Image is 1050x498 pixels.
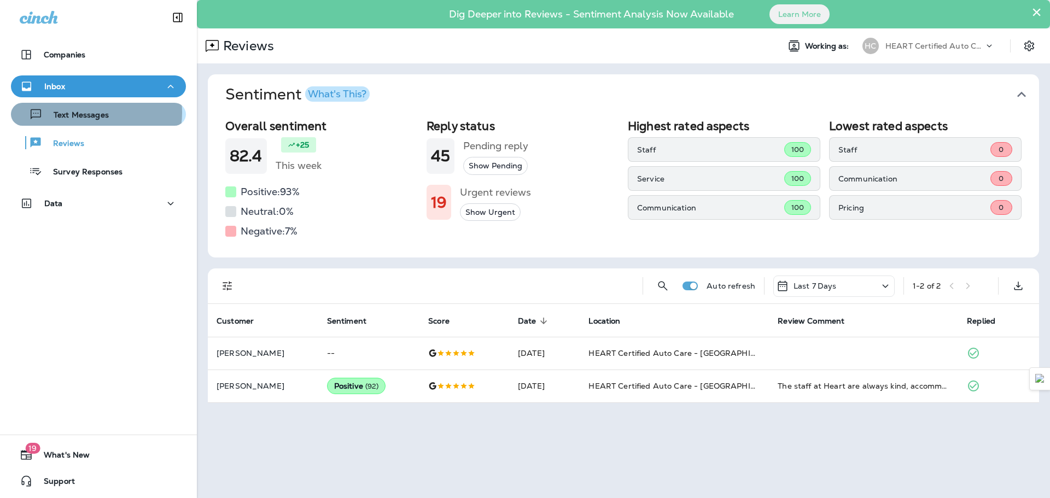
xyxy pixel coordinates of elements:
[305,86,370,102] button: What's This?
[327,317,366,326] span: Sentiment
[241,183,300,201] h5: Positive: 93 %
[805,42,851,51] span: Working as:
[838,174,990,183] p: Communication
[588,317,620,326] span: Location
[225,85,370,104] h1: Sentiment
[463,157,528,175] button: Show Pending
[999,203,1004,212] span: 0
[308,89,366,99] div: What's This?
[791,174,804,183] span: 100
[628,119,820,133] h2: Highest rated aspects
[230,147,262,165] h1: 82.4
[11,444,186,466] button: 19What's New
[44,199,63,208] p: Data
[217,275,238,297] button: Filters
[43,110,109,121] p: Text Messages
[44,82,65,91] p: Inbox
[518,316,551,326] span: Date
[276,157,322,174] h5: This week
[791,203,804,212] span: 100
[637,203,784,212] p: Communication
[217,317,254,326] span: Customer
[431,194,447,212] h1: 19
[778,316,859,326] span: Review Comment
[427,119,619,133] h2: Reply status
[829,119,1022,133] h2: Lowest rated aspects
[219,38,274,54] p: Reviews
[999,174,1004,183] span: 0
[428,317,450,326] span: Score
[794,282,837,290] p: Last 7 Days
[509,370,580,402] td: [DATE]
[217,74,1048,115] button: SentimentWhat's This?
[652,275,674,297] button: Search Reviews
[838,145,990,154] p: Staff
[637,145,784,154] p: Staff
[769,4,830,24] button: Learn More
[637,174,784,183] p: Service
[1007,275,1029,297] button: Export as CSV
[791,145,804,154] span: 100
[44,50,85,59] p: Companies
[11,470,186,492] button: Support
[838,203,990,212] p: Pricing
[318,337,420,370] td: --
[217,349,310,358] p: [PERSON_NAME]
[588,316,634,326] span: Location
[460,203,521,221] button: Show Urgent
[509,337,580,370] td: [DATE]
[217,382,310,390] p: [PERSON_NAME]
[11,44,186,66] button: Companies
[42,139,84,149] p: Reviews
[588,348,785,358] span: HEART Certified Auto Care - [GEOGRAPHIC_DATA]
[417,13,766,16] p: Dig Deeper into Reviews - Sentiment Analysis Now Available
[241,203,294,220] h5: Neutral: 0 %
[33,450,90,464] span: What's New
[11,192,186,214] button: Data
[162,7,193,28] button: Collapse Sidebar
[42,167,122,178] p: Survey Responses
[967,316,1010,326] span: Replied
[778,380,949,391] div: The staff at Heart are always kind, accommodating, and honest with everything when we bring our c...
[862,38,879,54] div: HC
[241,222,297,240] h5: Negative: 7 %
[428,316,464,326] span: Score
[208,115,1039,257] div: SentimentWhat's This?
[11,103,186,126] button: Text Messages
[327,378,386,394] div: Positive
[967,317,995,326] span: Replied
[707,282,755,290] p: Auto refresh
[1031,3,1042,21] button: Close
[778,317,844,326] span: Review Comment
[225,119,418,133] h2: Overall sentiment
[463,137,528,155] h5: Pending reply
[1035,374,1045,384] img: Detect Auto
[1019,36,1039,56] button: Settings
[588,381,785,391] span: HEART Certified Auto Care - [GEOGRAPHIC_DATA]
[33,477,75,490] span: Support
[296,139,309,150] p: +25
[365,382,379,391] span: ( 92 )
[11,75,186,97] button: Inbox
[913,282,941,290] div: 1 - 2 of 2
[327,316,381,326] span: Sentiment
[431,147,450,165] h1: 45
[11,160,186,183] button: Survey Responses
[885,42,984,50] p: HEART Certified Auto Care
[518,317,536,326] span: Date
[25,443,40,454] span: 19
[217,316,268,326] span: Customer
[11,131,186,154] button: Reviews
[460,184,531,201] h5: Urgent reviews
[999,145,1004,154] span: 0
